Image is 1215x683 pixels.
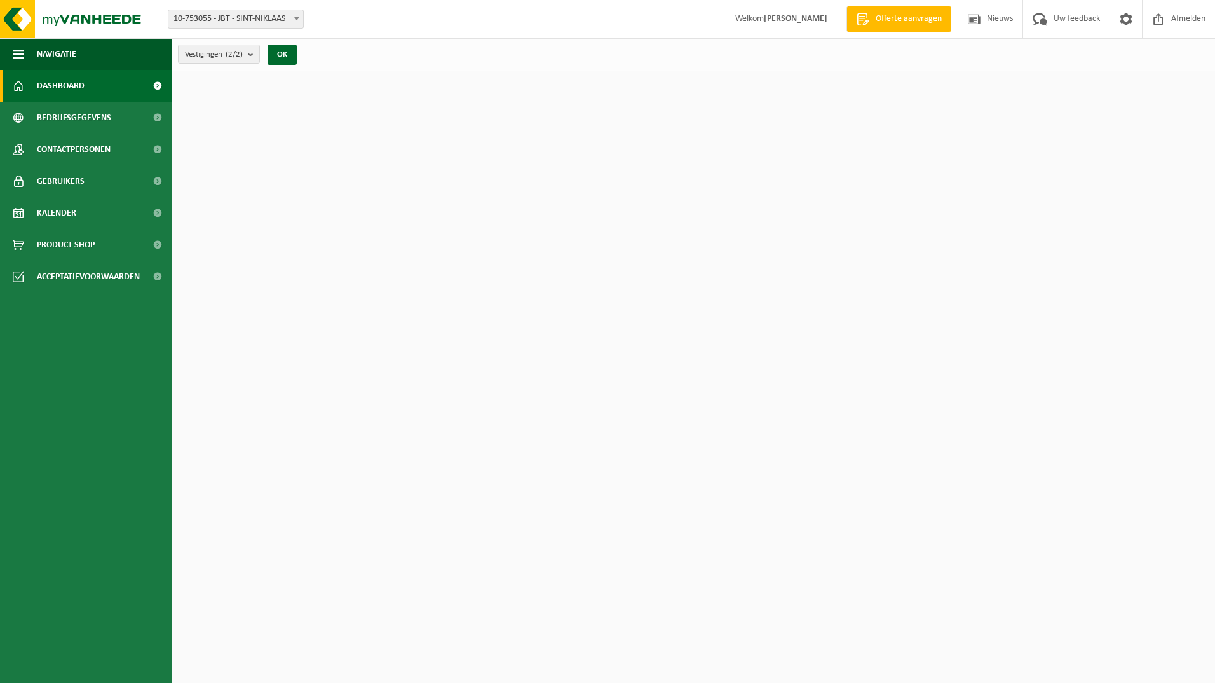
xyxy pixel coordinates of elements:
span: Kalender [37,197,76,229]
span: Product Shop [37,229,95,261]
count: (2/2) [226,50,243,59]
span: Vestigingen [185,45,243,64]
button: OK [268,45,297,65]
span: Offerte aanvragen [872,13,945,25]
span: 10-753055 - JBT - SINT-NIKLAAS [168,10,304,29]
button: Vestigingen(2/2) [178,45,260,64]
a: Offerte aanvragen [846,6,951,32]
span: Gebruikers [37,165,85,197]
span: 10-753055 - JBT - SINT-NIKLAAS [168,10,303,28]
span: Navigatie [37,38,76,70]
span: Contactpersonen [37,134,111,165]
span: Bedrijfsgegevens [37,102,111,134]
span: Acceptatievoorwaarden [37,261,140,293]
strong: [PERSON_NAME] [764,14,827,24]
span: Dashboard [37,70,85,102]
